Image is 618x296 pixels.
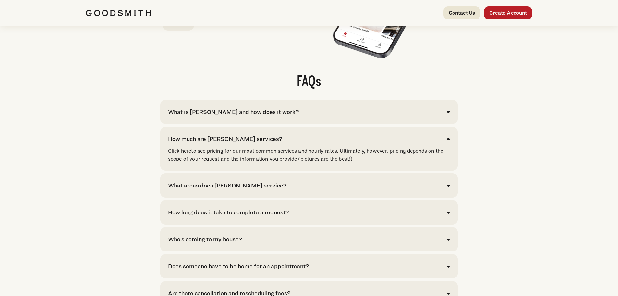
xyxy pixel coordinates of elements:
h2: FAQs [160,75,458,89]
div: What is [PERSON_NAME] and how does it work? [168,108,299,116]
div: Who’s coming to my house? [168,235,242,244]
a: Contact Us [443,6,480,19]
a: Create Account [484,6,532,19]
a: Click here [168,148,191,154]
div: What areas does [PERSON_NAME] service? [168,181,286,190]
div: How long does it take to complete a request? [168,208,289,217]
p: to see pricing for our most common services and hourly rates. Ultimately, however, pricing depend... [168,147,450,163]
div: How much are [PERSON_NAME] services? [168,135,282,143]
div: Does someone have to be home for an appointment? [168,262,309,271]
img: Goodsmith [86,10,151,16]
